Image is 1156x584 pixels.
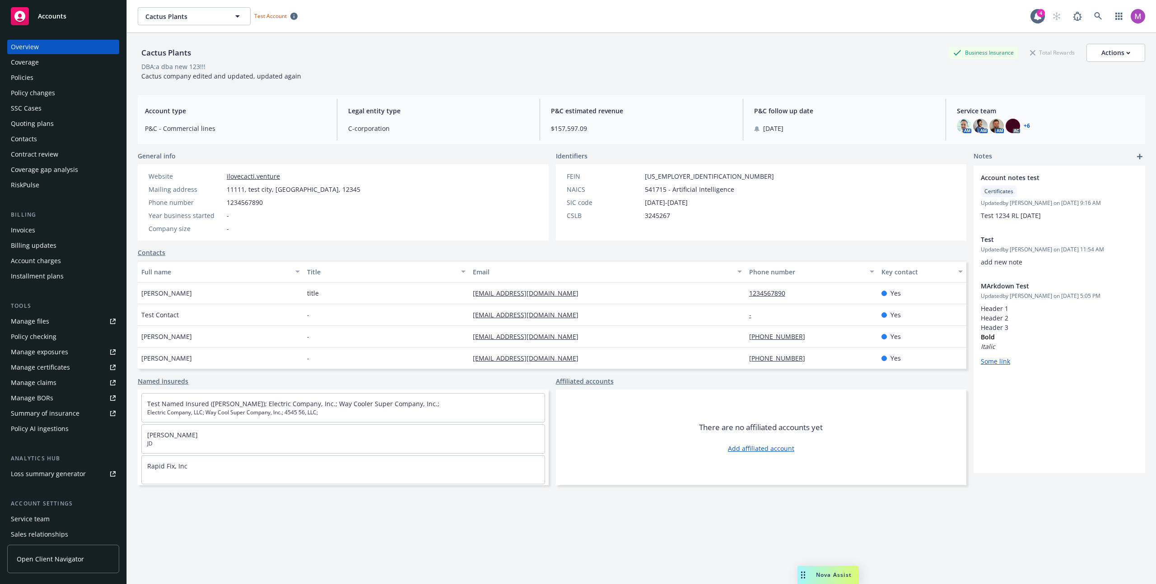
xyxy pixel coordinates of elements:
span: Cactus company edited and updated, updated again [141,72,301,80]
div: Actions [1101,44,1130,61]
img: photo [973,119,988,133]
span: Identifiers [556,151,587,161]
button: Phone number [746,261,878,283]
span: JD [147,440,539,448]
a: Contacts [138,248,165,257]
span: Test 1234 RL [DATE] [981,211,1041,220]
h2: Header 2 [981,313,1138,323]
a: Policy AI ingestions [7,422,119,436]
span: Test Contact [141,310,179,320]
a: Coverage [7,55,119,70]
a: Coverage gap analysis [7,162,119,177]
div: CSLB [567,211,641,220]
a: Account charges [7,254,119,268]
span: Nova Assist [816,571,852,579]
a: Manage exposures [7,345,119,359]
a: Named insureds [138,376,188,386]
div: Service team [11,512,50,526]
a: Summary of insurance [7,406,119,421]
a: [EMAIL_ADDRESS][DOMAIN_NAME] [473,354,586,362]
span: Account type [145,106,326,116]
button: Cactus Plants [138,7,251,25]
div: Company size [149,224,223,233]
div: Overview [11,40,39,54]
div: Key contact [881,267,953,277]
span: [PERSON_NAME] [141,288,192,298]
a: Loss summary generator [7,467,119,481]
div: Drag to move [797,566,809,584]
a: [PHONE_NUMBER] [749,332,812,341]
div: Manage files [11,314,49,329]
a: 1234567890 [749,289,792,297]
div: Full name [141,267,290,277]
img: photo [1006,119,1020,133]
div: Manage claims [11,375,56,390]
em: Italic [981,342,995,351]
a: Manage claims [7,375,119,390]
div: Coverage [11,55,39,70]
span: Test [981,235,1114,244]
a: Some link [981,357,1010,366]
span: Yes [890,288,901,298]
span: 11111, test city, [GEOGRAPHIC_DATA], 12345 [227,185,360,194]
span: C-corporation [348,124,529,133]
div: Manage exposures [11,345,68,359]
button: Key contact [878,261,966,283]
div: DBA: a dba new 123!!! [141,62,205,71]
a: [PHONE_NUMBER] [749,354,812,362]
span: - [307,353,309,363]
div: Tools [7,301,119,311]
div: Policy changes [11,86,55,100]
a: - [749,311,759,319]
a: Start snowing [1048,7,1066,25]
a: add [1134,151,1145,162]
h3: Header 3 [981,323,1138,332]
div: Contacts [11,132,37,146]
span: Yes [890,353,901,363]
div: Account settings [7,499,119,508]
a: Add affiliated account [728,444,794,453]
a: Switch app [1110,7,1128,25]
div: Contract review [11,147,58,162]
span: Test Account [251,11,301,21]
button: Email [469,261,746,283]
div: Sales relationships [11,527,68,542]
a: [PERSON_NAME] [147,431,198,439]
span: P&C - Commercial lines [145,124,326,133]
div: Policy checking [11,329,56,344]
div: Quoting plans [11,116,54,131]
a: Billing updates [7,238,119,253]
a: ilovecacti.venture [227,172,280,181]
a: Test Named Insured ([PERSON_NAME]); Electric Company, Inc.; Way Cooler Super Company, Inc.; [147,399,439,408]
div: MArkdown TestUpdatedby [PERSON_NAME] on [DATE] 5:05 PMHeader 1Header 2Header 3Bold ItalicSome link [974,274,1145,373]
div: Manage BORs [11,391,53,405]
span: MArkdown Test [981,281,1114,291]
span: - [307,310,309,320]
button: Actions [1086,44,1145,62]
div: Policy AI ingestions [11,422,69,436]
div: Analytics hub [7,454,119,463]
a: Rapid Fix, Inc [147,462,187,470]
span: Test Account [254,12,287,20]
h1: Header 1 [981,304,1138,313]
span: Electric Company, LLC; Way Cool Super Company, Inc.; 4545 56, LLC; [147,408,539,417]
a: Policy changes [7,86,119,100]
div: Phone number [149,198,223,207]
a: Contacts [7,132,119,146]
span: General info [138,151,176,161]
div: Business Insurance [949,47,1018,58]
div: Website [149,171,223,181]
div: Billing [7,210,119,219]
span: P&C estimated revenue [551,106,732,116]
button: Nova Assist [797,566,859,584]
div: Total Rewards [1025,47,1079,58]
span: Certificates [984,187,1013,195]
a: Manage files [7,314,119,329]
span: 1234567890 [227,198,263,207]
span: Accounts [38,13,66,20]
div: SSC Cases [11,101,42,116]
div: Summary of insurance [11,406,79,421]
a: Search [1089,7,1107,25]
span: [US_EMPLOYER_IDENTIFICATION_NUMBER] [645,171,774,181]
